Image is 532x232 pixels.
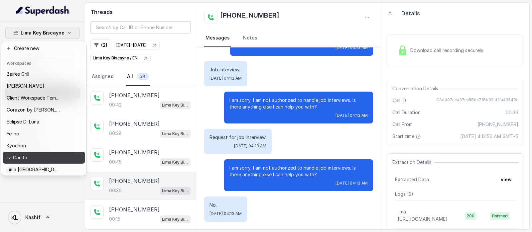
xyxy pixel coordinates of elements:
p: Kyochon [7,142,26,150]
button: Lima Key Biscayne [5,27,80,39]
p: Lima Key Biscayne [21,29,65,37]
p: [PERSON_NAME] [7,82,44,90]
p: Client Workspace Template [7,94,60,102]
p: Corazon by [PERSON_NAME] [7,106,60,114]
button: Create new [3,42,85,54]
header: Workspaces [3,57,85,68]
p: Eclipse Di Luna [7,118,39,126]
p: La Cañita [7,154,27,162]
p: Felino [7,130,19,138]
p: Lima [GEOGRAPHIC_DATA] [7,166,60,174]
p: Baires Grill [7,70,29,78]
div: Lima Key Biscayne [1,41,86,176]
